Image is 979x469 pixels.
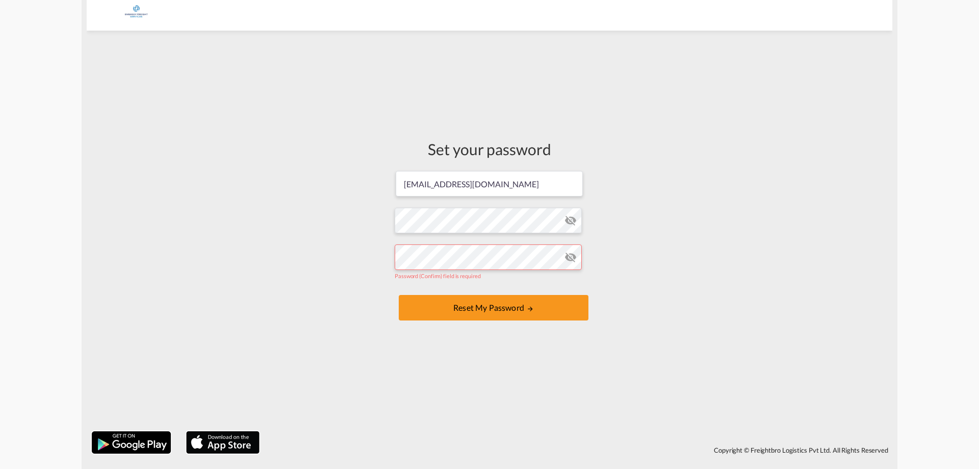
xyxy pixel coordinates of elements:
img: google.png [91,430,172,455]
img: apple.png [185,430,261,455]
div: Copyright © Freightbro Logistics Pvt Ltd. All Rights Reserved [265,441,892,459]
span: Password (Confirm) field is required [395,273,480,279]
button: UPDATE MY PASSWORD [399,295,588,320]
input: Email address [396,171,583,196]
md-icon: icon-eye-off [564,251,577,263]
md-icon: icon-eye-off [564,214,577,227]
div: Set your password [395,138,584,160]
